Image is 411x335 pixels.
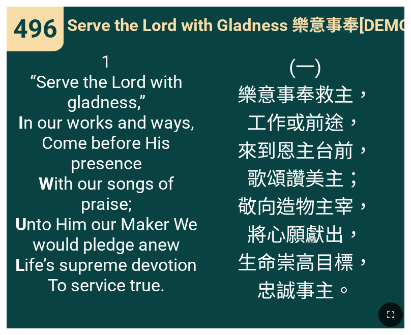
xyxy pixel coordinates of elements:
[13,51,199,295] span: 1 “Serve the Lord with gladness,” n our works and ways, Come before His presence ith our songs of...
[15,255,24,275] b: L
[18,112,23,133] b: I
[39,173,54,194] b: W
[238,51,373,303] span: (一) 樂意事奉救主， 工作或前途， 來到恩主台前， 歌頌讚美主； 敬向造物主宰， 將心願獻出， 生命崇高目標， 忠誠事主。
[13,14,57,44] span: 496
[15,214,26,234] b: U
